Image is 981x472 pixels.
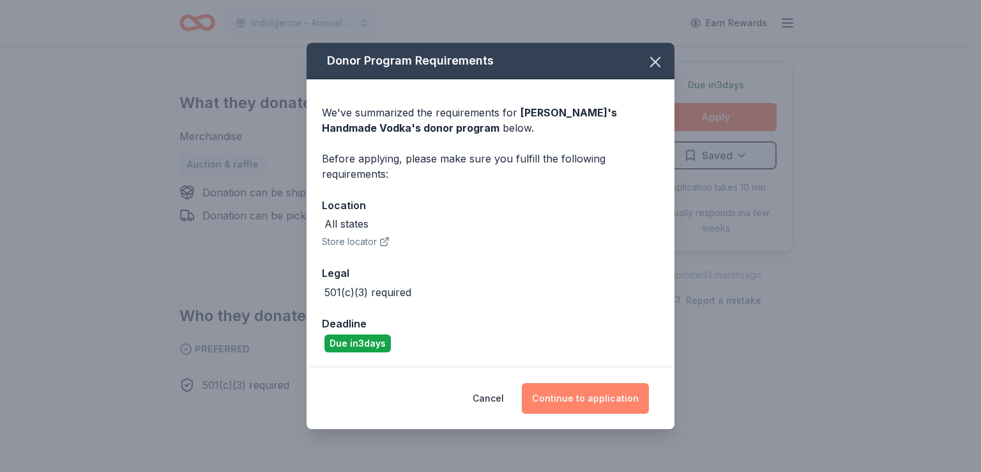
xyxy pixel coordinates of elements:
[322,105,659,136] div: We've summarized the requirements for below.
[322,197,659,214] div: Location
[473,383,504,414] button: Cancel
[324,216,369,232] div: All states
[322,151,659,182] div: Before applying, please make sure you fulfill the following requirements:
[324,285,411,300] div: 501(c)(3) required
[324,334,391,352] div: Due in 3 days
[522,383,649,414] button: Continue to application
[322,265,659,281] div: Legal
[307,43,674,79] div: Donor Program Requirements
[322,234,390,249] button: Store locator
[322,315,659,332] div: Deadline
